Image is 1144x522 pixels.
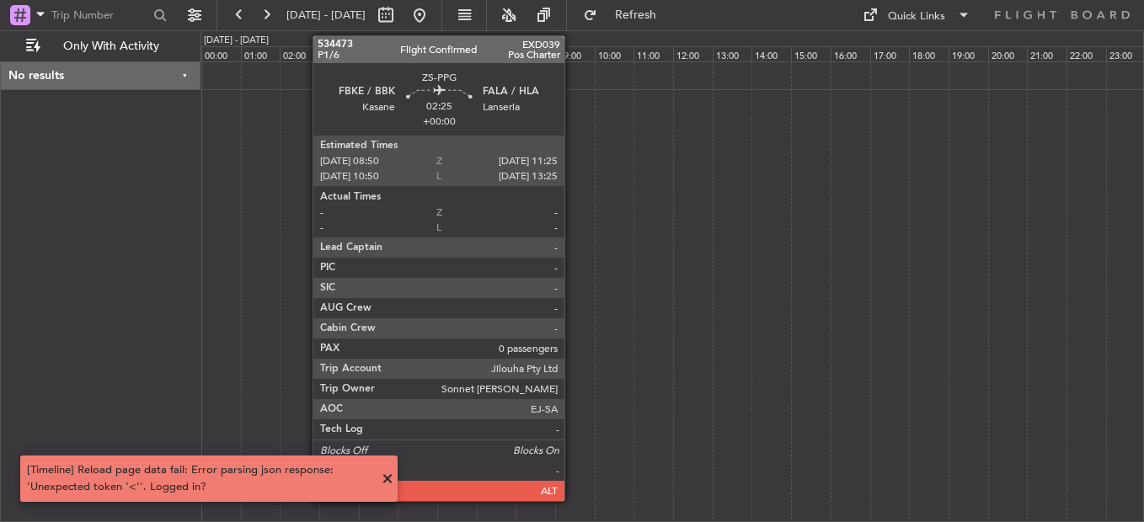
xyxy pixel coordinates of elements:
div: 10:00 [595,46,634,61]
div: 19:00 [949,46,988,61]
div: 21:00 [1027,46,1066,61]
span: [DATE] - [DATE] [286,8,366,23]
div: 00:00 [201,46,241,61]
div: 05:00 [398,46,437,61]
div: 08:00 [516,46,555,61]
div: 09:00 [555,46,595,61]
span: Refresh [601,9,671,21]
div: 02:00 [280,46,319,61]
div: 17:00 [870,46,910,61]
div: [DATE] - [DATE] [204,34,269,48]
span: Only With Activity [44,40,178,52]
div: 16:00 [831,46,870,61]
div: 04:00 [359,46,398,61]
div: 03:00 [319,46,359,61]
div: 11:00 [633,46,673,61]
div: 07:00 [477,46,516,61]
button: Refresh [575,2,676,29]
div: 18:00 [909,46,949,61]
div: 12:00 [673,46,713,61]
div: 06:00 [437,46,477,61]
input: Trip Number [51,3,148,28]
div: 13:00 [713,46,752,61]
div: 15:00 [791,46,831,61]
div: 01:00 [241,46,281,61]
div: 22:00 [1066,46,1106,61]
div: 20:00 [988,46,1028,61]
div: [Timeline] Reload page data fail: Error parsing json response: 'Unexpected token '<''. Logged in? [27,462,372,495]
div: 14:00 [751,46,791,61]
button: Only With Activity [19,33,183,60]
div: Quick Links [888,8,945,25]
button: Quick Links [854,2,979,29]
